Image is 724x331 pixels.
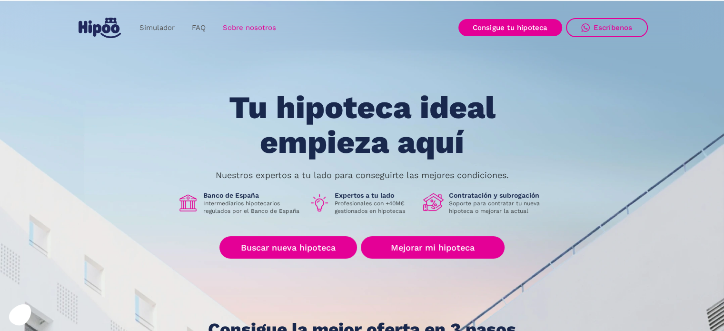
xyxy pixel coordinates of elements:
a: FAQ [183,19,214,37]
h1: Expertos a tu lado [335,191,416,200]
h1: Banco de España [203,191,301,200]
div: Escríbenos [594,23,633,32]
h1: Tu hipoteca ideal empieza aquí [181,90,542,160]
a: Consigue tu hipoteca [458,19,562,36]
h1: Contratación y subrogación [449,191,547,200]
p: Profesionales con +40M€ gestionados en hipotecas [335,200,416,215]
a: Buscar nueva hipoteca [219,236,357,259]
a: Sobre nosotros [214,19,285,37]
a: home [77,14,123,42]
a: Escríbenos [566,18,648,37]
a: Simulador [131,19,183,37]
p: Nuestros expertos a tu lado para conseguirte las mejores condiciones. [216,171,509,179]
p: Soporte para contratar tu nueva hipoteca o mejorar la actual [449,200,547,215]
a: Mejorar mi hipoteca [361,236,504,259]
p: Intermediarios hipotecarios regulados por el Banco de España [203,200,301,215]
